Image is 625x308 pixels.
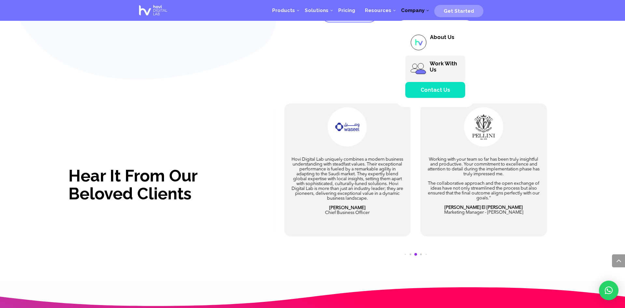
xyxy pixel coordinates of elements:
[427,157,541,181] p: Working with your team so far has been truly insightful and productive. Your commitment to excell...
[427,205,541,215] p: Marketing Manager - [PERSON_NAME]
[338,7,355,13] span: Pricing
[425,254,426,255] span: Go to slide 6
[421,87,450,93] span: Contact Us
[410,254,411,255] span: Go to slide 3
[430,34,454,40] span: About Us
[267,1,300,20] a: Products
[300,1,333,20] a: Solutions
[405,56,465,82] a: Work With Us
[333,1,360,20] a: Pricing
[305,7,328,13] span: Solutions
[430,60,457,73] span: Work With Us
[291,157,404,206] p: Hovi Digital Lab uniquely combines a modern business understanding with steadfast values. Their e...
[360,1,396,20] a: Resources
[272,7,295,13] span: Products
[420,254,422,255] span: Go to slide 5
[291,206,404,215] p: Chief Business Officer
[396,1,429,20] a: Company
[405,29,465,56] a: About Us
[405,82,465,98] a: Contact Us
[427,181,541,205] p: The collaborative approach and the open exchange of ideas have not only streamlined the process b...
[414,253,417,256] span: Go to slide 4
[405,254,406,255] span: Go to slide 2
[445,205,523,210] strong: [PERSON_NAME] El [PERSON_NAME]
[401,7,424,13] span: Company
[365,7,391,13] span: Resources
[434,6,483,15] a: Get Started
[329,206,366,210] strong: [PERSON_NAME]
[68,167,248,206] h2: Hear It From Our Beloved Clients
[444,8,474,14] span: Get Started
